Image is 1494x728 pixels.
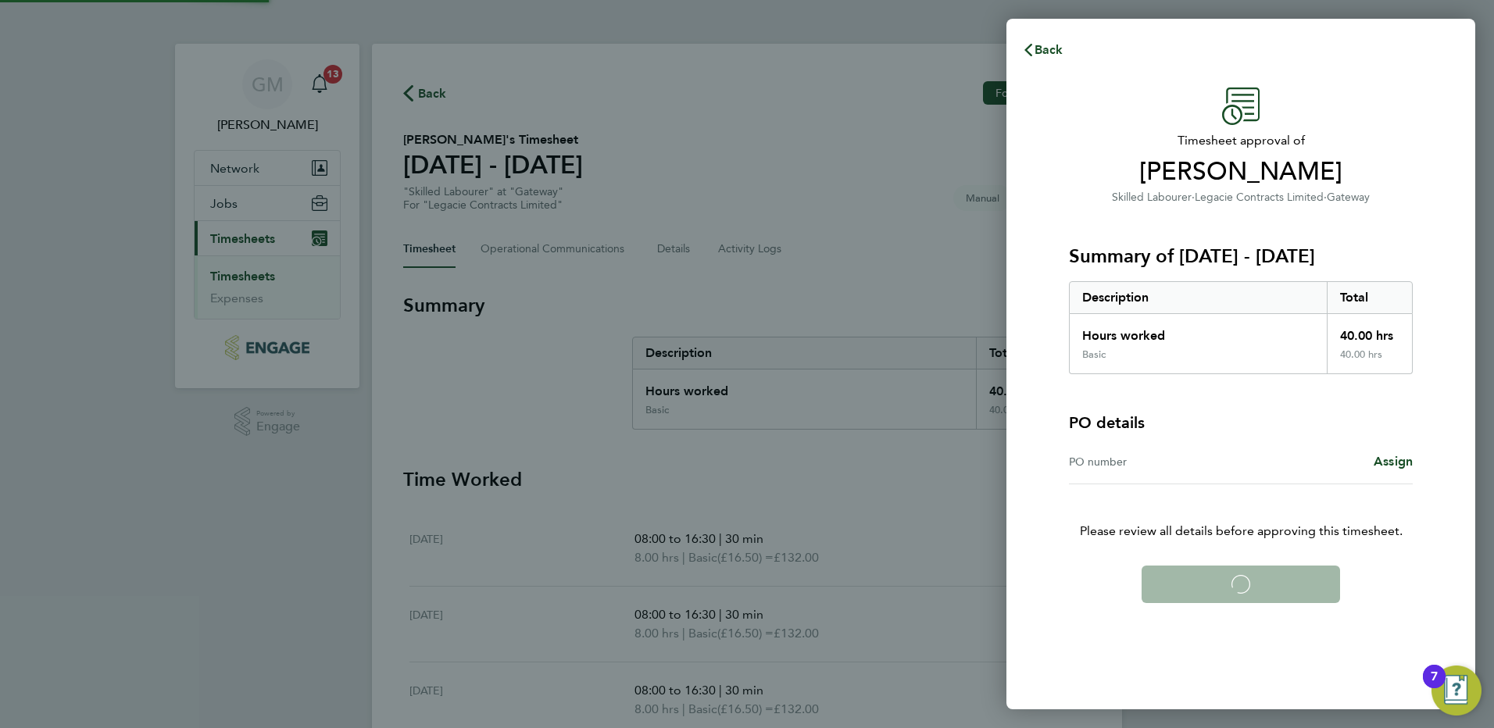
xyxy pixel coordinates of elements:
div: PO number [1069,452,1241,471]
div: Total [1327,282,1413,313]
h4: PO details [1069,412,1145,434]
div: 40.00 hrs [1327,348,1413,373]
span: · [1324,191,1327,204]
div: Basic [1082,348,1106,361]
span: Legacie Contracts Limited [1195,191,1324,204]
div: Description [1070,282,1327,313]
span: Timesheet approval of [1069,131,1413,150]
p: Please review all details before approving this timesheet. [1050,484,1431,541]
a: Assign [1374,452,1413,471]
span: · [1192,191,1195,204]
button: Open Resource Center, 7 new notifications [1431,666,1481,716]
span: Gateway [1327,191,1370,204]
span: Assign [1374,454,1413,469]
span: Back [1035,42,1063,57]
span: [PERSON_NAME] [1069,156,1413,187]
button: Back [1006,34,1079,66]
div: Summary of 22 - 28 Sep 2025 [1069,281,1413,374]
div: 40.00 hrs [1327,314,1413,348]
h3: Summary of [DATE] - [DATE] [1069,244,1413,269]
div: 7 [1431,676,1438,697]
div: Hours worked [1070,314,1327,348]
span: Skilled Labourer [1112,191,1192,204]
